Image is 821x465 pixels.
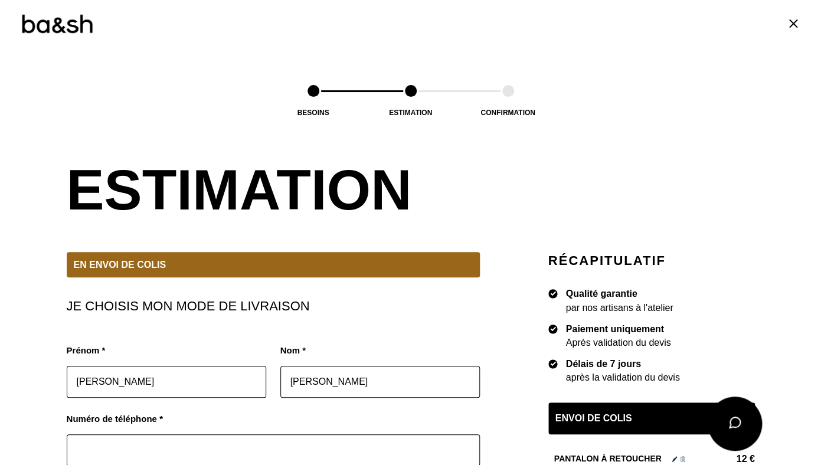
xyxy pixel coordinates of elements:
[548,402,755,434] div: Envoi de colis
[554,453,662,464] h2: Pantalon à retoucher
[67,297,480,315] h2: Je choisis mon mode de livraison
[680,456,685,462] img: Supprimer
[449,109,567,117] div: Confirmation
[566,302,673,313] div: par nos artisans à l'atelier
[566,288,673,299] div: Qualité garantie
[548,358,558,369] img: icon list info
[67,156,755,224] h2: Estimation
[566,358,680,369] div: Délais de 7 jours
[566,372,680,383] div: après la validation du devis
[21,13,93,35] img: Logo ba&sh by Tilli
[736,453,754,464] span: 12 €
[548,252,755,269] h2: Récapitulatif
[548,323,558,334] img: icon list info
[672,456,677,462] img: Éditer
[352,109,470,117] div: Estimation
[548,288,558,299] img: icon list info
[566,323,671,335] div: Paiement uniquement
[74,259,473,270] span: En envoi de colis
[566,337,671,348] div: Après validation du devis
[254,109,372,117] div: Besoins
